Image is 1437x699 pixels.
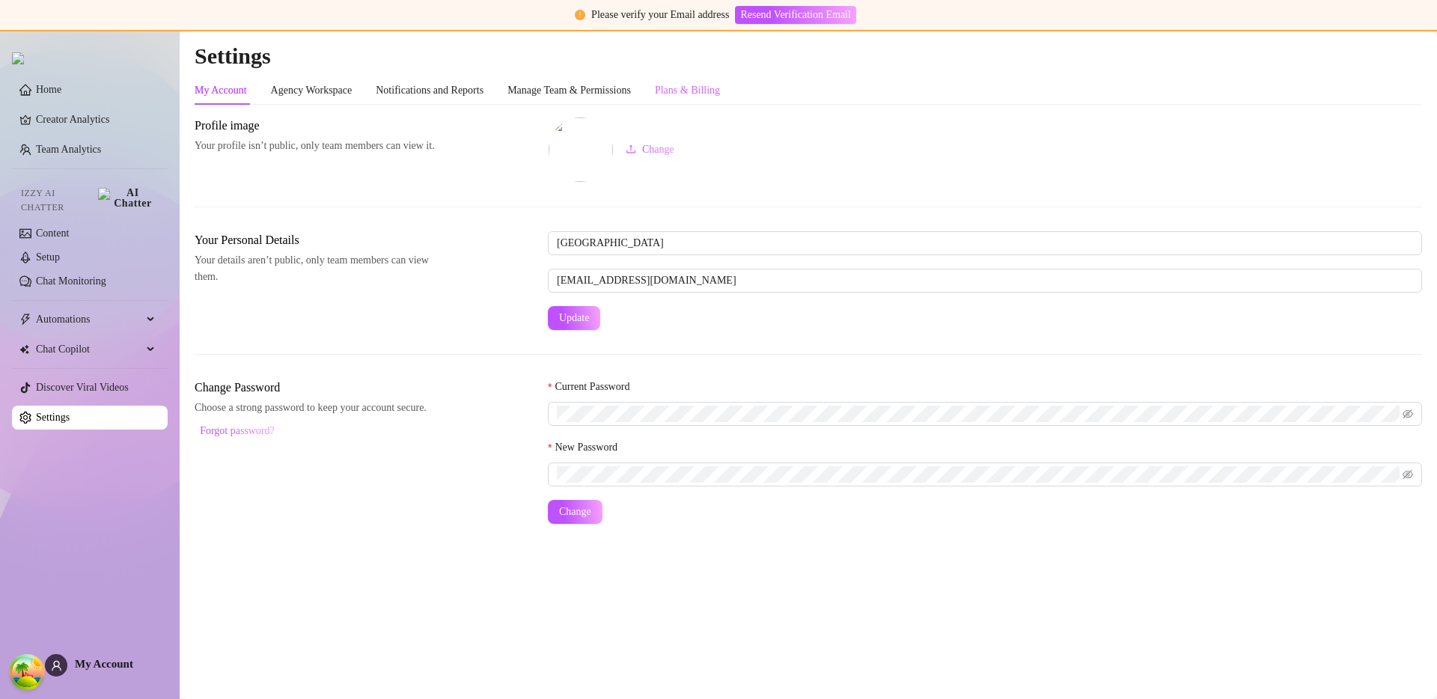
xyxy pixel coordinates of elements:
[271,82,353,99] div: Agency Workspace
[740,9,850,21] span: Resend Verification Email
[200,425,275,437] span: Forgot password?
[195,252,446,285] span: Your details aren’t public, only team members can view them.
[36,144,101,155] a: Team Analytics
[19,314,31,326] span: thunderbolt
[655,82,720,99] div: Plans & Billing
[559,506,591,518] span: Change
[195,138,446,154] span: Your profile isn’t public, only team members can view it.
[36,412,70,423] a: Settings
[507,82,631,99] div: Manage Team & Permissions
[36,251,60,263] a: Setup
[548,500,602,524] button: Change
[195,117,446,135] span: Profile image
[559,312,589,324] span: Update
[36,84,61,95] a: Home
[548,439,628,456] label: New Password
[195,400,446,416] span: Choose a strong password to keep your account secure.
[195,419,280,443] button: Forgot password?
[12,657,42,687] button: Open Tanstack query devtools
[195,231,446,249] span: Your Personal Details
[75,658,133,670] span: My Account
[591,7,729,23] div: Please verify your Email address
[36,275,106,287] a: Chat Monitoring
[1403,409,1413,419] span: eye-invisible
[51,660,62,671] span: user
[642,144,674,156] span: Change
[12,52,24,64] img: logo.svg
[195,42,1422,70] h2: Settings
[1403,469,1413,480] span: eye-invisible
[548,306,600,330] button: Update
[36,338,142,361] span: Chat Copilot
[575,10,585,20] span: exclamation-circle
[549,117,613,182] img: square-placeholder.png
[36,228,69,239] a: Content
[548,379,640,395] label: Current Password
[557,406,1400,422] input: Current Password
[376,82,483,99] div: Notifications and Reports
[735,6,855,24] button: Resend Verification Email
[98,188,156,209] img: AI Chatter
[19,344,29,355] img: Chat Copilot
[36,308,142,332] span: Automations
[614,138,686,162] button: Change
[36,382,129,393] a: Discover Viral Videos
[626,144,636,154] span: upload
[36,108,156,132] a: Creator Analytics
[548,231,1422,255] input: Enter name
[195,379,446,397] span: Change Password
[557,466,1400,483] input: New Password
[548,269,1422,293] input: Enter new email
[195,82,247,99] div: My Account
[21,186,92,215] span: Izzy AI Chatter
